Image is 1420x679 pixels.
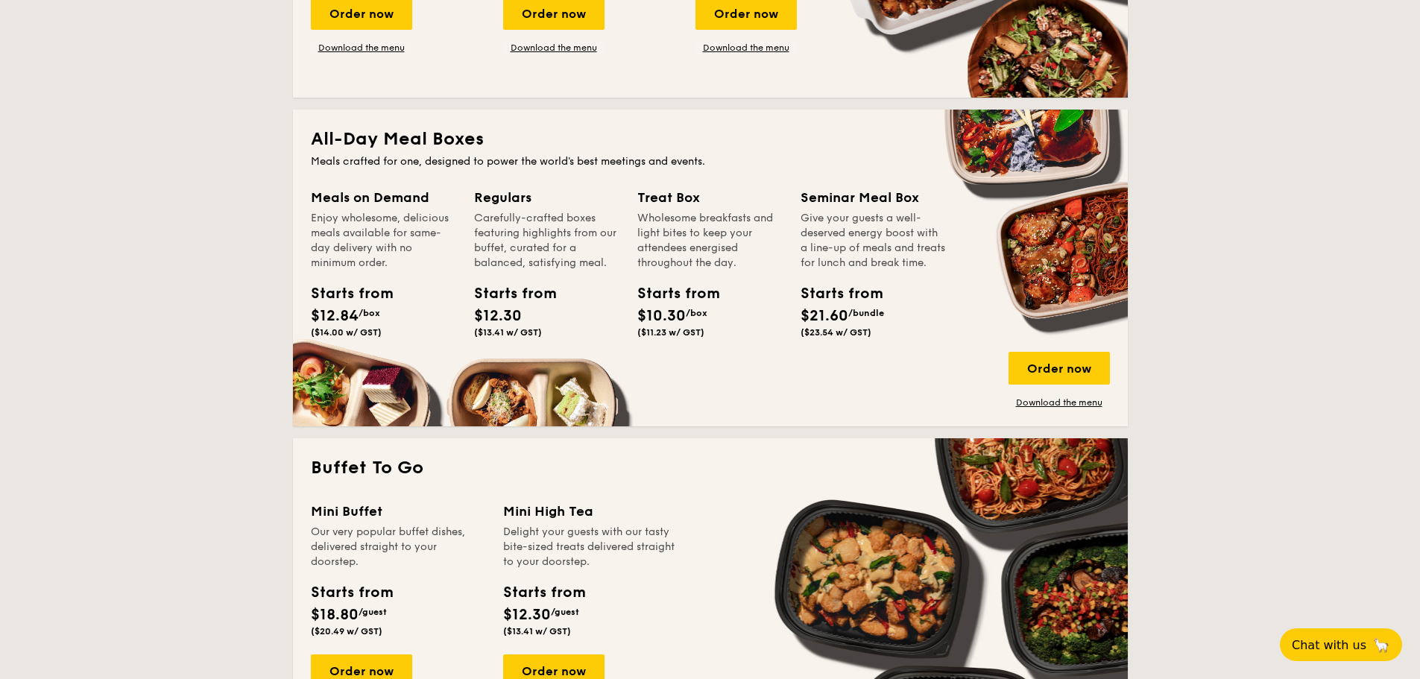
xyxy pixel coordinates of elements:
[311,626,382,637] span: ($20.49 w/ GST)
[474,327,542,338] span: ($13.41 w/ GST)
[503,42,605,54] a: Download the menu
[801,327,871,338] span: ($23.54 w/ GST)
[551,607,579,617] span: /guest
[474,211,619,271] div: Carefully-crafted boxes featuring highlights from our buffet, curated for a balanced, satisfying ...
[311,211,456,271] div: Enjoy wholesome, delicious meals available for same-day delivery with no minimum order.
[503,626,571,637] span: ($13.41 w/ GST)
[503,581,584,604] div: Starts from
[503,606,551,624] span: $12.30
[474,307,522,325] span: $12.30
[311,581,392,604] div: Starts from
[359,308,380,318] span: /box
[311,187,456,208] div: Meals on Demand
[637,211,783,271] div: Wholesome breakfasts and light bites to keep your attendees energised throughout the day.
[311,606,359,624] span: $18.80
[1009,352,1110,385] div: Order now
[686,308,707,318] span: /box
[503,501,678,522] div: Mini High Tea
[801,282,868,305] div: Starts from
[801,307,848,325] span: $21.60
[474,282,541,305] div: Starts from
[311,456,1110,480] h2: Buffet To Go
[311,282,378,305] div: Starts from
[311,327,382,338] span: ($14.00 w/ GST)
[637,327,704,338] span: ($11.23 w/ GST)
[1280,628,1402,661] button: Chat with us🦙
[637,282,704,305] div: Starts from
[637,307,686,325] span: $10.30
[1292,638,1366,652] span: Chat with us
[359,607,387,617] span: /guest
[503,525,678,569] div: Delight your guests with our tasty bite-sized treats delivered straight to your doorstep.
[637,187,783,208] div: Treat Box
[1372,637,1390,654] span: 🦙
[848,308,884,318] span: /bundle
[311,525,485,569] div: Our very popular buffet dishes, delivered straight to your doorstep.
[474,187,619,208] div: Regulars
[311,42,412,54] a: Download the menu
[311,501,485,522] div: Mini Buffet
[801,211,946,271] div: Give your guests a well-deserved energy boost with a line-up of meals and treats for lunch and br...
[1009,397,1110,408] a: Download the menu
[801,187,946,208] div: Seminar Meal Box
[311,154,1110,169] div: Meals crafted for one, designed to power the world's best meetings and events.
[311,127,1110,151] h2: All-Day Meal Boxes
[695,42,797,54] a: Download the menu
[311,307,359,325] span: $12.84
